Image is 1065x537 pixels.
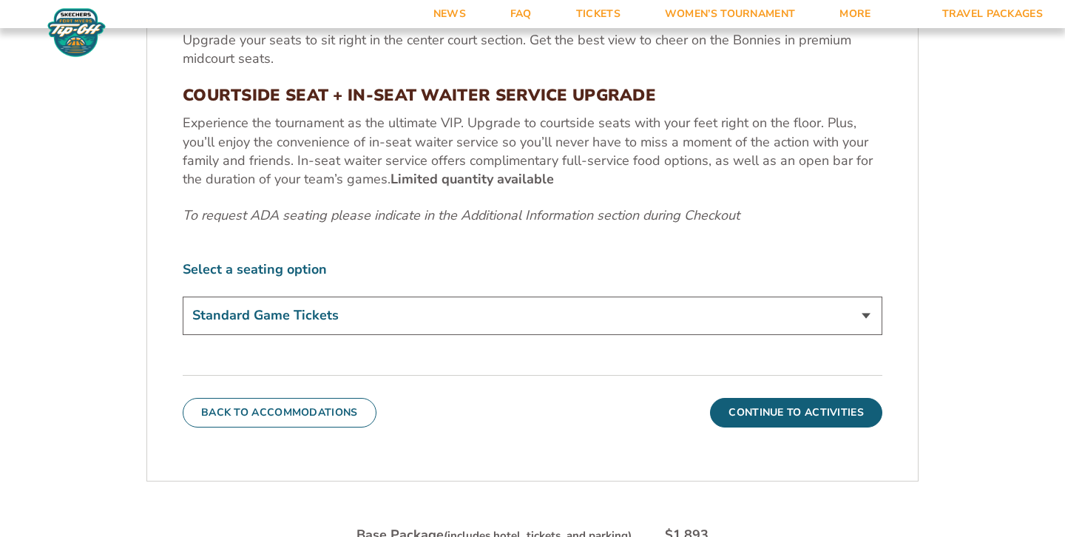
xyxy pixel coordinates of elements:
label: Select a seating option [183,260,882,279]
p: Experience the tournament as the ultimate VIP. Upgrade to courtside seats with your feet right on... [183,114,882,189]
b: Limited quantity available [390,170,554,188]
img: Fort Myers Tip-Off [44,7,109,58]
h3: COURTSIDE SEAT + IN-SEAT WAITER SERVICE UPGRADE [183,86,882,105]
button: Continue To Activities [710,398,882,428]
em: To request ADA seating please indicate in the Additional Information section during Checkout [183,206,740,224]
p: Upgrade your seats to sit right in the center court section. Get the best view to cheer on the Bo... [183,31,882,68]
button: Back To Accommodations [183,398,376,428]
